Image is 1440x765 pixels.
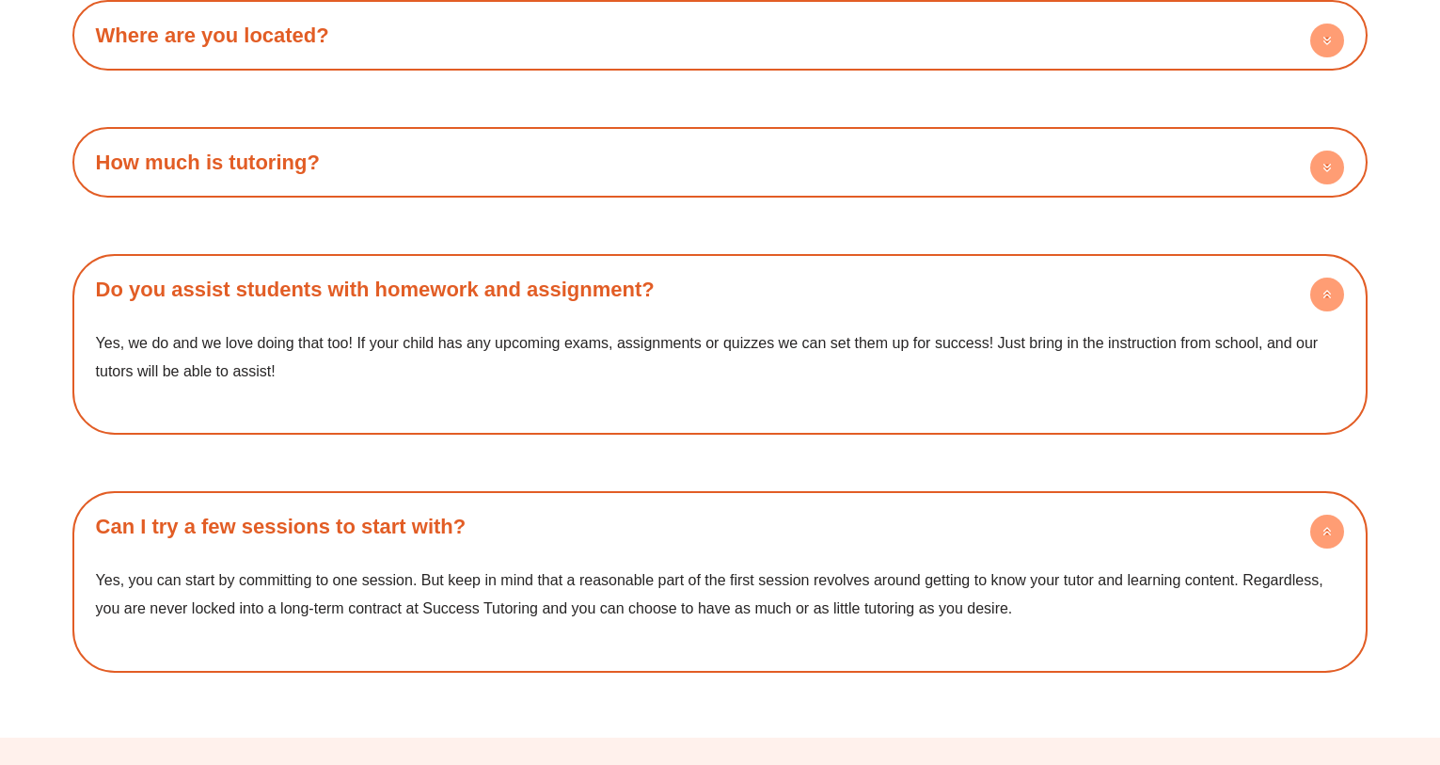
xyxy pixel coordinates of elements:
div: Do you assist students with homework and assignment? [82,315,1359,425]
a: Where are you located? [96,24,329,47]
h4: Where are you located? [82,9,1359,61]
h4: Can I try a few sessions to start with? [82,501,1359,552]
a: How much is tutoring? [96,151,320,174]
a: Can I try a few sessions to start with? [96,515,467,538]
iframe: Chat Widget [1346,675,1440,765]
p: Yes, you can start by committing to one session. But keep in mind that a reasonable part of the f... [96,566,1345,622]
div: How much is tutoring? [82,136,1359,188]
h4: Do you assist students with homework and assignment? [82,263,1359,315]
a: Do you assist students with homework and assignment? [96,278,655,301]
div: Can I try a few sessions to start with? [82,552,1359,662]
p: Yes, we do and we love doing that too! If your child has any upcoming exams, assignments or quizz... [96,329,1345,385]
